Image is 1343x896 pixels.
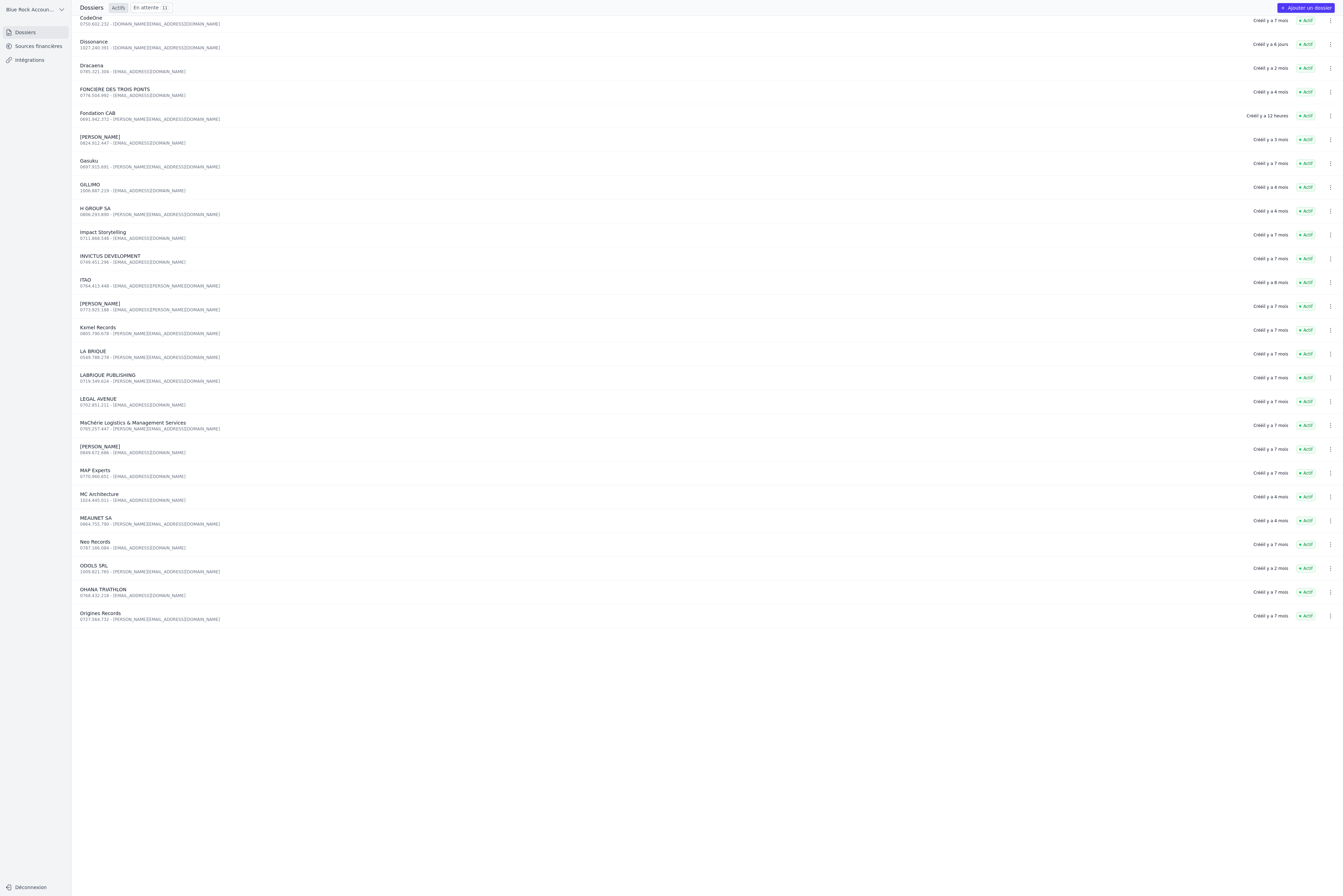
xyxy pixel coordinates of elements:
span: Actif [1296,445,1315,454]
span: Actif [1296,183,1315,192]
div: 0727.564.732 - [PERSON_NAME][EMAIL_ADDRESS][DOMAIN_NAME] [80,617,1245,622]
span: CodeOne [80,15,102,21]
div: Créé il y a 2 mois [1254,566,1288,571]
div: Créé il y a 7 mois [1254,542,1288,547]
span: GILLIMO [80,182,100,187]
span: Actif [1296,612,1315,620]
div: Créé il y a 7 mois [1254,256,1288,262]
span: Actif [1296,64,1315,72]
div: 0697.915.691 - [PERSON_NAME][EMAIL_ADDRESS][DOMAIN_NAME] [80,164,1245,170]
div: 0702.851.211 - [EMAIL_ADDRESS][DOMAIN_NAME] [80,402,1245,408]
span: Actif [1296,398,1315,406]
h3: Dossiers [80,4,104,12]
span: Actif [1296,421,1315,430]
span: Actif [1296,350,1315,358]
span: LEGAL AVENUE [80,396,117,402]
span: Actif [1296,40,1315,49]
div: 0749.451.296 - [EMAIL_ADDRESS][DOMAIN_NAME] [80,260,1245,265]
div: 0785.321.304 - [EMAIL_ADDRESS][DOMAIN_NAME] [80,69,1245,75]
div: 0765.257.447 - [PERSON_NAME][EMAIL_ADDRESS][DOMAIN_NAME] [80,426,1245,432]
span: [PERSON_NAME] [80,301,120,306]
div: Créé il y a 7 mois [1254,18,1288,23]
span: Actif [1296,517,1315,525]
div: 0849.672.686 - [EMAIL_ADDRESS][DOMAIN_NAME] [80,450,1245,456]
div: Créé il y a 7 mois [1254,470,1288,476]
a: Intégrations [3,54,69,66]
span: Impact Storytelling [80,230,126,235]
div: Créé il y a 7 mois [1254,613,1288,619]
a: Sources financières [3,40,69,52]
div: 0805.790.678 - [PERSON_NAME][EMAIL_ADDRESS][DOMAIN_NAME] [80,331,1245,337]
span: Dissonance [80,39,108,45]
span: Actif [1296,88,1315,96]
div: Créé il y a 4 mois [1254,208,1288,214]
span: [PERSON_NAME] [80,444,120,449]
div: Créé il y a 3 mois [1254,137,1288,143]
span: H GROUP SA [80,206,110,211]
span: Blue Rock Accounting [6,6,56,13]
span: [PERSON_NAME] [80,134,120,140]
span: Actif [1296,17,1315,25]
div: Créé il y a 8 mois [1254,280,1288,285]
span: Actif [1296,279,1315,287]
span: Actif [1296,112,1315,120]
a: En attente 11 [131,3,173,13]
div: Créé il y a 4 mois [1254,518,1288,524]
div: 0764.413.448 - [EMAIL_ADDRESS][PERSON_NAME][DOMAIN_NAME] [80,283,1245,289]
div: Créé il y a 7 mois [1254,447,1288,452]
div: Créé il y a 7 mois [1254,399,1288,405]
a: Dossiers [3,26,69,39]
div: Créé il y a 7 mois [1254,423,1288,428]
span: FONCIERE DES TROIS PONTS [80,87,150,92]
span: Actif [1296,540,1315,549]
div: Créé il y a 7 mois [1254,351,1288,357]
div: 0711.868.548 - [EMAIL_ADDRESS][DOMAIN_NAME] [80,236,1245,241]
span: ODOLS SRL [80,563,108,568]
span: Dracaena [80,63,103,68]
button: Ajouter un dossier [1277,3,1335,13]
span: Actif [1296,469,1315,477]
span: Actif [1296,159,1315,168]
span: Actif [1296,564,1315,573]
span: Actif [1296,493,1315,501]
span: Fondation CAB [80,110,116,116]
div: 0719.349.624 - [PERSON_NAME][EMAIL_ADDRESS][DOMAIN_NAME] [80,379,1245,384]
div: 0768.432.218 - [EMAIL_ADDRESS][DOMAIN_NAME] [80,593,1245,598]
span: ITAO [80,277,91,283]
div: Créé il y a 7 mois [1254,590,1288,595]
span: Origines Records [80,611,121,616]
span: Gasuku [80,158,98,164]
span: Actif [1296,588,1315,596]
div: 1024.445.011 - [EMAIL_ADDRESS][DOMAIN_NAME] [80,498,1245,503]
span: Actif [1296,207,1315,215]
span: LA BRIQUE [80,349,106,354]
div: Créé il y a 12 heures [1247,113,1288,119]
button: Blue Rock Accounting [3,4,69,15]
div: Créé il y a 6 jours [1253,42,1288,47]
div: 0787.166.084 - [EMAIL_ADDRESS][DOMAIN_NAME] [80,545,1245,551]
span: 11 [160,4,169,11]
span: Kxmel Records [80,325,116,330]
div: Créé il y a 7 mois [1254,375,1288,381]
span: Actif [1296,136,1315,144]
div: Créé il y a 7 mois [1254,304,1288,309]
span: INVICTUS DEVELOPMENT [80,253,140,259]
div: Créé il y a 7 mois [1254,328,1288,333]
div: 0549.788.278 - [PERSON_NAME][EMAIL_ADDRESS][DOMAIN_NAME] [80,355,1245,360]
div: 0806.293.890 - [PERSON_NAME][EMAIL_ADDRESS][DOMAIN_NAME] [80,212,1245,217]
div: Créé il y a 7 mois [1254,232,1288,238]
div: 0750.602.232 - [DOMAIN_NAME][EMAIL_ADDRESS][DOMAIN_NAME] [80,21,1245,27]
div: Créé il y a 4 mois [1254,494,1288,500]
span: Actif [1296,326,1315,334]
button: Déconnexion [3,882,69,893]
div: 1027.240.391 - [DOMAIN_NAME][EMAIL_ADDRESS][DOMAIN_NAME] [80,45,1245,51]
div: Créé il y a 4 mois [1254,89,1288,95]
span: MaChérie Logistics & Management Services [80,420,186,426]
div: 1006.887.219 - [EMAIL_ADDRESS][DOMAIN_NAME] [80,188,1245,194]
span: OHANA TRIATHLON [80,587,126,592]
span: Actif [1296,374,1315,382]
div: 0864.755.790 - [PERSON_NAME][EMAIL_ADDRESS][DOMAIN_NAME] [80,522,1245,527]
a: Actifs [109,3,128,13]
span: MEAUNET SA [80,515,112,521]
span: Neo Records [80,539,110,545]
